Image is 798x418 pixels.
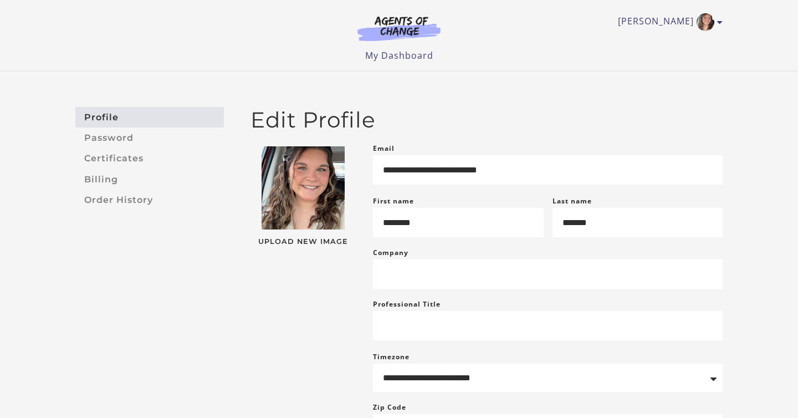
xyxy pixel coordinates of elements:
label: Company [373,246,408,259]
label: Timezone [373,352,410,361]
span: Upload New Image [250,238,355,246]
img: Agents of Change Logo [346,16,452,41]
a: My Dashboard [365,49,433,62]
a: Billing [75,169,224,190]
a: Order History [75,190,224,210]
h2: Edit Profile [250,107,723,133]
label: Last name [553,196,592,206]
label: Zip Code [373,401,406,414]
label: First name [373,196,414,206]
a: Certificates [75,149,224,169]
label: Email [373,142,395,155]
a: Profile [75,107,224,128]
label: Professional Title [373,298,441,311]
a: Toggle menu [618,13,717,31]
a: Password [75,128,224,148]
